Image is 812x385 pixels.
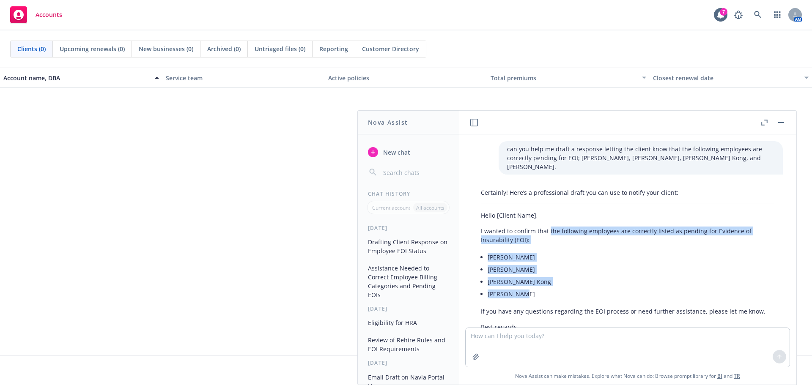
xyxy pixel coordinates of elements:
span: New businesses (0) [139,44,193,53]
p: Hello [Client Name], [481,211,774,220]
span: New chat [381,148,410,157]
p: Best regards, [Your Name] [Your Title/Department, if applicable] [481,322,774,349]
span: Nova Assist can make mistakes. Explore what Nova can do: Browse prompt library for and [462,367,793,385]
li: [PERSON_NAME] [488,288,774,300]
p: If you have any questions regarding the EOI process or need further assistance, please let me know. [481,307,774,316]
div: Account name, DBA [3,74,150,82]
span: Archived (0) [207,44,241,53]
button: Drafting Client Response on Employee EOI Status [365,235,452,258]
p: Certainly! Here’s a professional draft you can use to notify your client: [481,188,774,197]
button: Service team [162,68,325,88]
p: I wanted to confirm that the following employees are correctly listed as pending for Evidence of ... [481,227,774,244]
div: [DATE] [358,224,459,232]
span: Reporting [319,44,348,53]
div: Active policies [328,74,484,82]
span: Upcoming renewals (0) [60,44,125,53]
li: [PERSON_NAME] [488,263,774,276]
span: Customer Directory [362,44,419,53]
a: Report a Bug [730,6,747,23]
a: Accounts [7,3,66,27]
button: Assistance Needed to Correct Employee Billing Categories and Pending EOIs [365,261,452,302]
div: [DATE] [358,359,459,366]
li: [PERSON_NAME] Kong [488,276,774,288]
a: BI [717,372,722,380]
span: Clients (0) [17,44,46,53]
div: Total premiums [491,74,637,82]
a: Search [749,6,766,23]
p: Current account [372,204,410,211]
p: can you help me draft a response letting the client know that the following employees are correct... [507,145,774,171]
span: Untriaged files (0) [255,44,305,53]
div: 7 [720,8,727,16]
button: Review of Rehire Rules and EOI Requirements [365,333,452,356]
a: TR [734,372,740,380]
p: All accounts [416,204,444,211]
div: Service team [166,74,321,82]
button: Active policies [325,68,487,88]
li: [PERSON_NAME] [488,251,774,263]
a: Switch app [769,6,786,23]
div: Closest renewal date [653,74,799,82]
input: Search chats [381,167,449,178]
button: Total premiums [487,68,650,88]
button: Closest renewal date [650,68,812,88]
h1: Nova Assist [368,118,408,127]
button: New chat [365,145,452,160]
div: Chat History [358,190,459,197]
span: Accounts [36,11,62,18]
div: [DATE] [358,305,459,312]
button: Eligibility for HRA [365,316,452,330]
